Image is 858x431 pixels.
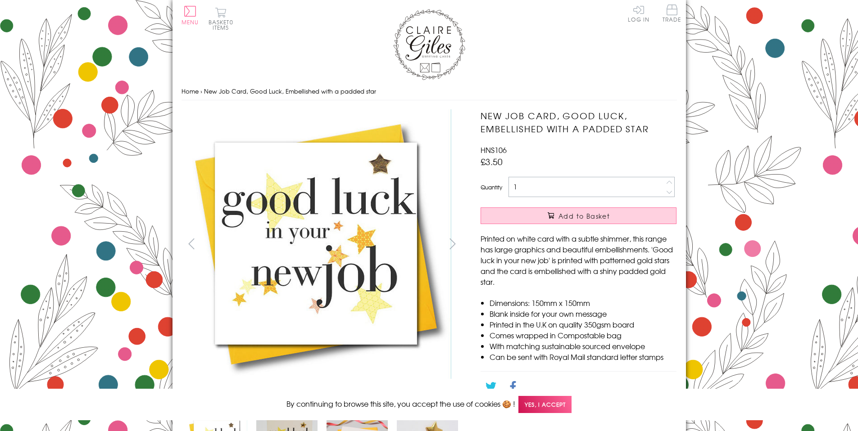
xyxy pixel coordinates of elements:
[663,4,681,24] a: Trade
[481,144,507,155] span: HNS106
[490,351,676,362] li: Can be sent with Royal Mail standard letter stamps
[213,18,233,31] span: 0 items
[490,319,676,330] li: Printed in the U.K on quality 350gsm board
[442,233,463,254] button: next
[182,87,199,95] a: Home
[481,183,502,191] label: Quantity
[481,233,676,287] p: Printed on white card with a subtle shimmer, this range has large graphics and beautiful embellis...
[490,330,676,341] li: Comes wrapped in Compostable bag
[481,207,676,224] button: Add to Basket
[181,109,451,379] img: New Job Card, Good Luck, Embellished with a padded star
[209,7,233,30] button: Basket0 items
[558,211,610,220] span: Add to Basket
[200,87,202,95] span: ›
[490,297,676,308] li: Dimensions: 150mm x 150mm
[628,4,649,22] a: Log In
[663,4,681,22] span: Trade
[481,109,676,135] h1: New Job Card, Good Luck, Embellished with a padded star
[182,233,202,254] button: prev
[182,18,199,26] span: Menu
[518,396,572,413] span: Yes, I accept
[490,308,676,319] li: Blank inside for your own message
[393,9,465,80] img: Claire Giles Greetings Cards
[463,109,733,379] img: New Job Card, Good Luck, Embellished with a padded star
[490,341,676,351] li: With matching sustainable sourced envelope
[481,155,503,168] span: £3.50
[182,6,199,25] button: Menu
[204,87,376,95] span: New Job Card, Good Luck, Embellished with a padded star
[182,82,677,101] nav: breadcrumbs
